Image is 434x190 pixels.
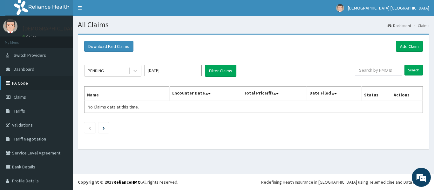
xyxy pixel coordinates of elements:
[78,179,142,185] strong: Copyright © 2017 .
[78,21,429,29] h1: All Claims
[88,104,139,110] span: No Claims data at this time.
[241,87,307,101] th: Total Price(₦)
[396,41,423,52] a: Add Claim
[84,41,133,52] button: Download Paid Claims
[205,65,236,77] button: Filter Claims
[145,65,202,76] input: Select Month and Year
[85,87,170,101] th: Name
[22,35,37,39] a: Online
[348,5,429,11] span: [DEMOGRAPHIC_DATA] [GEOGRAPHIC_DATA]
[388,23,411,28] a: Dashboard
[14,52,46,58] span: Switch Providers
[307,87,362,101] th: Date Filed
[14,136,46,142] span: Tariff Negotiation
[73,174,434,190] footer: All rights reserved.
[170,87,241,101] th: Encounter Date
[88,125,91,131] a: Previous page
[355,65,402,75] input: Search by HMO ID
[22,26,132,31] p: [DEMOGRAPHIC_DATA] [GEOGRAPHIC_DATA]
[113,179,141,185] a: RelianceHMO
[412,23,429,28] li: Claims
[88,68,104,74] div: PENDING
[404,65,423,75] input: Search
[261,179,429,185] div: Redefining Heath Insurance in [GEOGRAPHIC_DATA] using Telemedicine and Data Science!
[336,4,344,12] img: User Image
[3,19,17,33] img: User Image
[391,87,423,101] th: Actions
[14,94,26,100] span: Claims
[14,108,25,114] span: Tariffs
[103,125,105,131] a: Next page
[362,87,391,101] th: Status
[14,66,34,72] span: Dashboard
